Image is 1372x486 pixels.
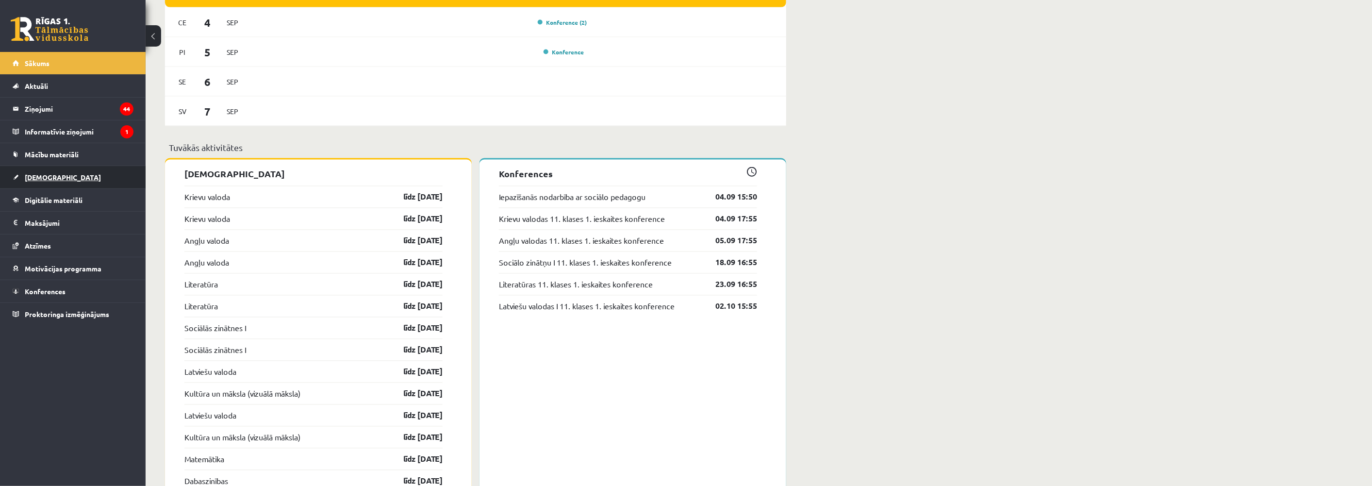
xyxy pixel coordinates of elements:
a: Maksājumi [13,212,133,234]
a: Motivācijas programma [13,257,133,280]
a: Konferences [13,280,133,302]
span: Proktoringa izmēģinājums [25,310,109,318]
a: Matemātika [184,453,224,465]
i: 1 [120,125,133,138]
p: [DEMOGRAPHIC_DATA] [184,167,443,180]
span: Digitālie materiāli [25,196,83,204]
a: Konference [544,48,584,56]
a: Literatūras 11. klases 1. ieskaites konference [499,279,653,290]
legend: Informatīvie ziņojumi [25,120,133,143]
a: Iepazīšanās nodarbība ar sociālo pedagogu [499,191,645,203]
a: līdz [DATE] [386,235,443,247]
a: Rīgas 1. Tālmācības vidusskola [11,17,88,41]
span: Ce [172,15,193,30]
a: Kultūra un māksla (vizuālā māksla) [184,388,300,400]
a: Latviešu valoda [184,410,236,421]
a: līdz [DATE] [386,191,443,203]
a: 05.09 17:55 [701,235,757,247]
span: Mācību materiāli [25,150,79,159]
a: līdz [DATE] [386,257,443,268]
a: līdz [DATE] [386,344,443,356]
a: Digitālie materiāli [13,189,133,211]
span: Sep [222,15,243,30]
i: 44 [120,102,133,116]
a: Atzīmes [13,235,133,257]
a: Konference (2) [538,18,587,26]
a: līdz [DATE] [386,301,443,312]
a: Angļu valoda [184,235,229,247]
a: Angļu valodas 11. klases 1. ieskaites konference [499,235,664,247]
a: līdz [DATE] [386,453,443,465]
a: [DEMOGRAPHIC_DATA] [13,166,133,188]
span: Sep [222,45,243,60]
a: 18.09 16:55 [701,257,757,268]
a: līdz [DATE] [386,279,443,290]
span: Atzīmes [25,241,51,250]
span: Aktuāli [25,82,48,90]
a: 04.09 15:50 [701,191,757,203]
a: Sociālās zinātnes I [184,322,246,334]
a: Literatūra [184,279,218,290]
a: Sociālās zinātnes I [184,344,246,356]
span: Konferences [25,287,66,296]
a: 23.09 16:55 [701,279,757,290]
a: 02.10 15:55 [701,301,757,312]
a: Sākums [13,52,133,74]
legend: Ziņojumi [25,98,133,120]
a: līdz [DATE] [386,213,443,225]
a: Ziņojumi44 [13,98,133,120]
a: Latviešu valoda [184,366,236,378]
a: Aktuāli [13,75,133,97]
span: Sep [222,74,243,89]
a: Krievu valodas 11. klases 1. ieskaites konference [499,213,665,225]
a: līdz [DATE] [386,410,443,421]
a: Proktoringa izmēģinājums [13,303,133,325]
a: līdz [DATE] [386,366,443,378]
a: Mācību materiāli [13,143,133,166]
span: Sep [222,104,243,119]
span: [DEMOGRAPHIC_DATA] [25,173,101,182]
a: Sociālo zinātņu I 11. klases 1. ieskaites konference [499,257,672,268]
span: 4 [193,15,223,31]
span: 7 [193,103,223,119]
span: Pi [172,45,193,60]
a: Krievu valoda [184,213,230,225]
a: Latviešu valodas I 11. klases 1. ieskaites konference [499,301,675,312]
span: Se [172,74,193,89]
a: līdz [DATE] [386,388,443,400]
span: Sākums [25,59,50,67]
a: Kultūra un māksla (vizuālā māksla) [184,432,300,443]
a: līdz [DATE] [386,432,443,443]
a: līdz [DATE] [386,322,443,334]
p: Konferences [499,167,757,180]
a: Literatūra [184,301,218,312]
p: Tuvākās aktivitātes [169,141,782,154]
span: Sv [172,104,193,119]
span: 6 [193,74,223,90]
span: Motivācijas programma [25,264,101,273]
legend: Maksājumi [25,212,133,234]
a: Angļu valoda [184,257,229,268]
span: 5 [193,44,223,60]
a: 04.09 17:55 [701,213,757,225]
a: Informatīvie ziņojumi1 [13,120,133,143]
a: Krievu valoda [184,191,230,203]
